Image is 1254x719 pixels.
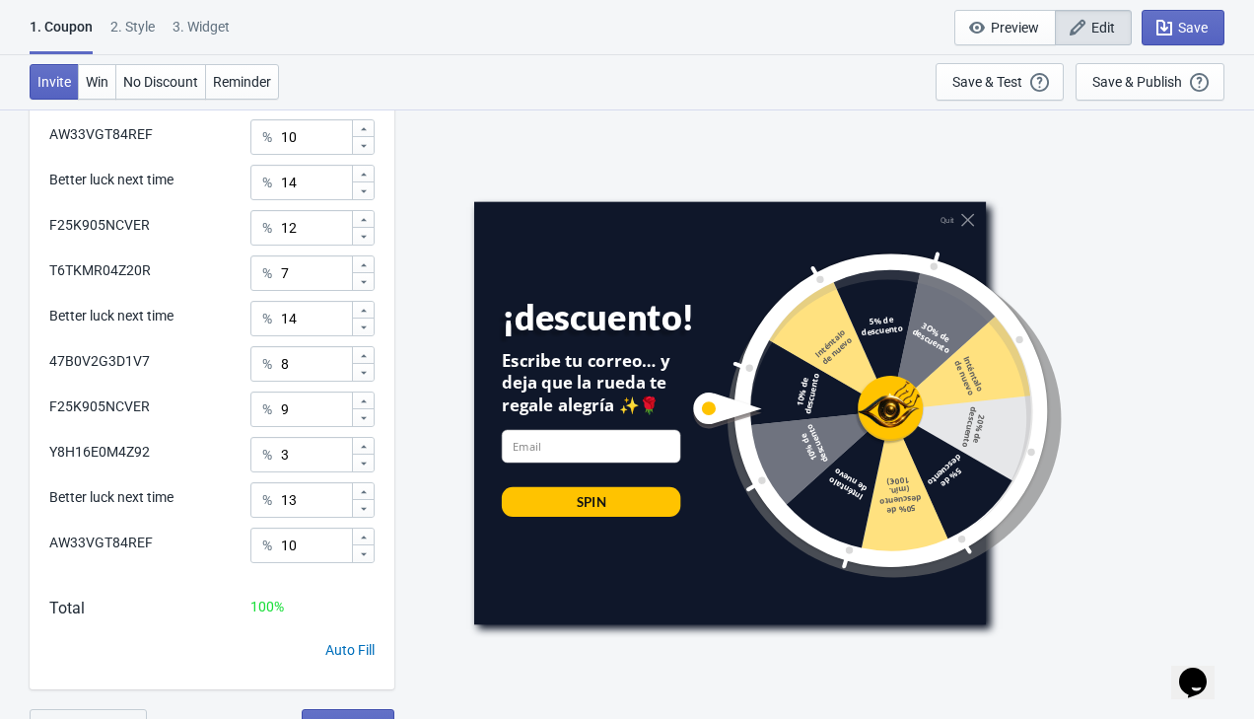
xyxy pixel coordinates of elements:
[262,488,272,512] div: %
[37,74,71,90] span: Invite
[262,216,272,240] div: %
[1092,74,1182,90] div: Save & Publish
[86,74,108,90] span: Win
[280,437,351,472] input: Chance
[213,74,271,90] span: Reminder
[49,170,174,190] div: Better luck next time
[991,20,1039,36] span: Preview
[280,165,351,200] input: Chance
[49,215,150,236] div: F25K905NCVER
[49,124,153,145] div: AW33VGT84REF
[940,215,955,224] div: Quit
[1171,640,1234,699] iframe: chat widget
[250,599,284,614] span: 100 %
[280,346,351,382] input: Chance
[262,171,272,194] div: %
[262,397,272,421] div: %
[280,392,351,427] input: Chance
[280,210,351,246] input: Chance
[30,64,79,100] button: Invite
[49,351,150,372] div: 47B0V2G3D1V7
[1076,63,1224,101] button: Save & Publish
[1055,10,1132,45] button: Edit
[1091,20,1115,36] span: Edit
[49,260,151,281] div: T6TKMR04Z20R
[502,430,680,463] input: Email
[952,74,1022,90] div: Save & Test
[205,64,279,100] button: Reminder
[49,487,174,508] div: Better luck next time
[173,17,230,51] div: 3. Widget
[954,10,1056,45] button: Preview
[110,17,155,51] div: 2 . Style
[262,534,272,557] div: %
[280,301,351,336] input: Chance
[262,443,272,467] div: %
[262,261,272,285] div: %
[49,533,153,553] div: AW33VGT84REF
[280,482,351,518] input: Chance
[577,492,606,510] div: SPIN
[49,306,174,326] div: Better luck next time
[936,63,1064,101] button: Save & Test
[262,307,272,330] div: %
[502,349,680,416] div: Escribe tu correo… y deja que la rueda te regale alegría ✨🌹
[49,442,150,463] div: Y8H16E0M4Z92
[280,528,351,563] input: Chance
[1142,10,1224,45] button: Save
[325,640,375,661] div: Auto Fill
[49,396,150,417] div: F25K905NCVER
[1178,20,1208,36] span: Save
[123,74,198,90] span: No Discount
[262,125,272,149] div: %
[115,64,206,100] button: No Discount
[49,597,85,620] div: Total
[280,119,351,155] input: Chance
[502,296,717,338] div: ¡descuento!
[280,255,351,291] input: Chance
[78,64,116,100] button: Win
[30,17,93,54] div: 1. Coupon
[262,352,272,376] div: %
